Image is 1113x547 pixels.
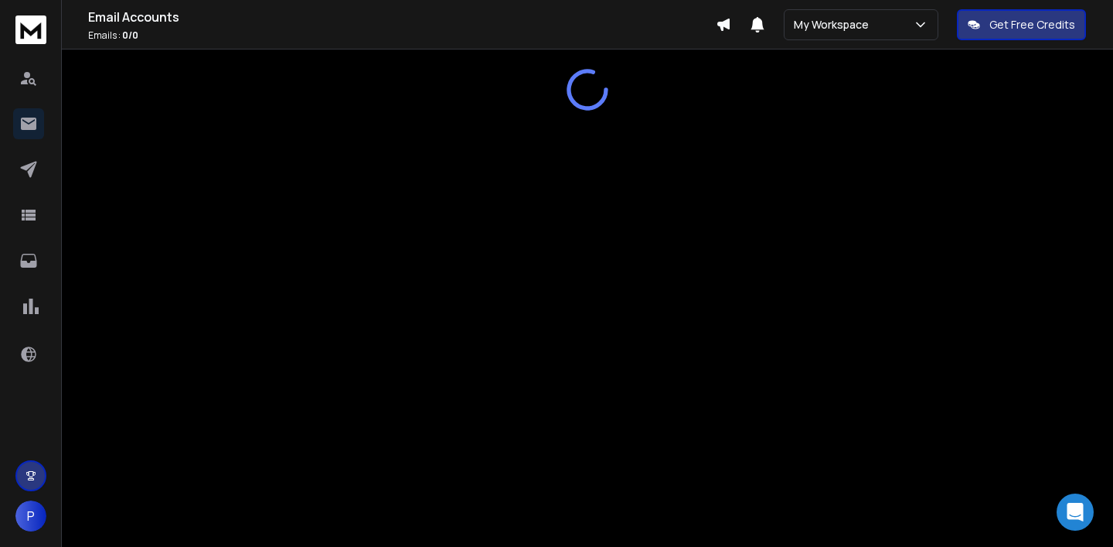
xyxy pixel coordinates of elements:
div: Open Intercom Messenger [1057,494,1094,531]
p: My Workspace [794,17,875,32]
button: P [15,501,46,532]
button: Get Free Credits [957,9,1086,40]
h1: Email Accounts [88,8,716,26]
p: Get Free Credits [989,17,1075,32]
img: logo [15,15,46,44]
span: 0 / 0 [122,29,138,42]
p: Emails : [88,29,716,42]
